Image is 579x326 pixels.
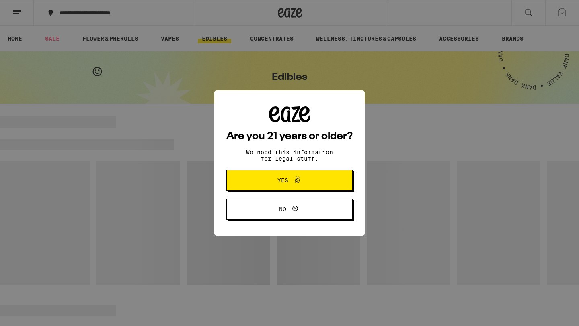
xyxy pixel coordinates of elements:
[226,170,353,191] button: Yes
[239,149,340,162] p: We need this information for legal stuff.
[226,199,353,220] button: No
[279,206,286,212] span: No
[5,6,58,12] span: Hi. Need any help?
[226,132,353,141] h2: Are you 21 years or older?
[277,177,288,183] span: Yes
